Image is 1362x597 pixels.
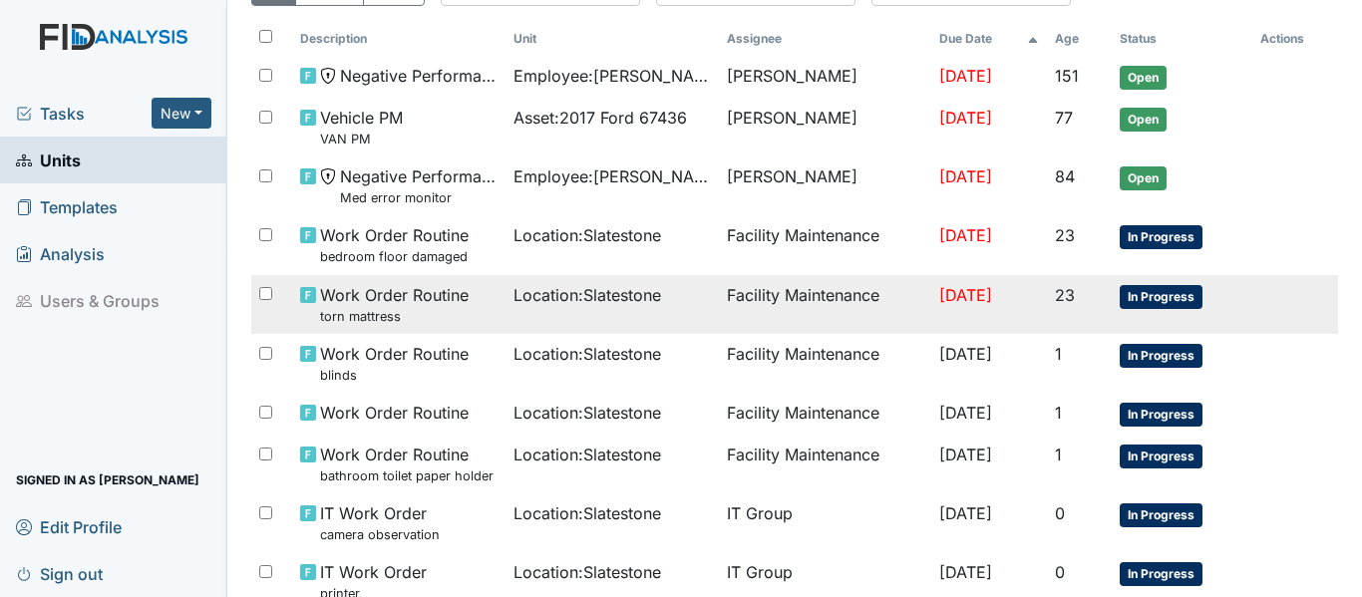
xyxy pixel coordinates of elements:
[292,22,506,56] th: Toggle SortBy
[1252,22,1338,56] th: Actions
[513,223,661,247] span: Location : Slatestone
[939,503,992,523] span: [DATE]
[1112,22,1252,56] th: Toggle SortBy
[939,66,992,86] span: [DATE]
[719,393,932,435] td: Facility Maintenance
[320,130,403,149] small: VAN PM
[320,443,494,485] span: Work Order Routine bathroom toilet paper holder
[513,401,661,425] span: Location : Slatestone
[719,435,932,493] td: Facility Maintenance
[16,464,199,495] span: Signed in as [PERSON_NAME]
[16,511,122,542] span: Edit Profile
[719,275,932,334] td: Facility Maintenance
[1120,225,1202,249] span: In Progress
[16,558,103,589] span: Sign out
[16,102,152,126] a: Tasks
[939,562,992,582] span: [DATE]
[513,560,661,584] span: Location : Slatestone
[259,30,272,43] input: Toggle All Rows Selected
[320,307,469,326] small: torn mattress
[340,64,498,88] span: Negative Performance Review
[513,342,661,366] span: Location : Slatestone
[16,191,118,222] span: Templates
[1120,108,1167,132] span: Open
[1120,285,1202,309] span: In Progress
[1055,503,1065,523] span: 0
[1120,344,1202,368] span: In Progress
[719,98,932,156] td: [PERSON_NAME]
[939,166,992,186] span: [DATE]
[719,334,932,393] td: Facility Maintenance
[16,145,81,175] span: Units
[152,98,211,129] button: New
[719,493,932,552] td: IT Group
[719,56,932,98] td: [PERSON_NAME]
[320,466,494,485] small: bathroom toilet paper holder
[1055,108,1073,128] span: 77
[513,443,661,466] span: Location : Slatestone
[1120,503,1202,527] span: In Progress
[513,64,711,88] span: Employee : [PERSON_NAME]
[939,108,992,128] span: [DATE]
[506,22,719,56] th: Toggle SortBy
[719,215,932,274] td: Facility Maintenance
[1055,66,1079,86] span: 151
[320,247,469,266] small: bedroom floor damaged
[1055,344,1062,364] span: 1
[320,501,440,544] span: IT Work Order camera observation
[1120,445,1202,468] span: In Progress
[939,403,992,423] span: [DATE]
[1055,403,1062,423] span: 1
[939,445,992,464] span: [DATE]
[1055,285,1075,305] span: 23
[513,283,661,307] span: Location : Slatestone
[320,525,440,544] small: camera observation
[1120,562,1202,586] span: In Progress
[320,106,403,149] span: Vehicle PM VAN PM
[340,188,498,207] small: Med error monitor
[320,366,469,385] small: blinds
[939,344,992,364] span: [DATE]
[939,225,992,245] span: [DATE]
[320,223,469,266] span: Work Order Routine bedroom floor damaged
[931,22,1046,56] th: Toggle SortBy
[340,164,498,207] span: Negative Performance Review Med error monitor
[1055,225,1075,245] span: 23
[320,283,469,326] span: Work Order Routine torn mattress
[1055,562,1065,582] span: 0
[939,285,992,305] span: [DATE]
[1120,166,1167,190] span: Open
[1055,166,1075,186] span: 84
[16,238,105,269] span: Analysis
[513,501,661,525] span: Location : Slatestone
[719,22,932,56] th: Assignee
[1055,445,1062,464] span: 1
[1120,66,1167,90] span: Open
[719,156,932,215] td: [PERSON_NAME]
[1120,403,1202,427] span: In Progress
[320,401,469,425] span: Work Order Routine
[1047,22,1113,56] th: Toggle SortBy
[320,342,469,385] span: Work Order Routine blinds
[513,106,687,130] span: Asset : 2017 Ford 67436
[513,164,711,188] span: Employee : [PERSON_NAME]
